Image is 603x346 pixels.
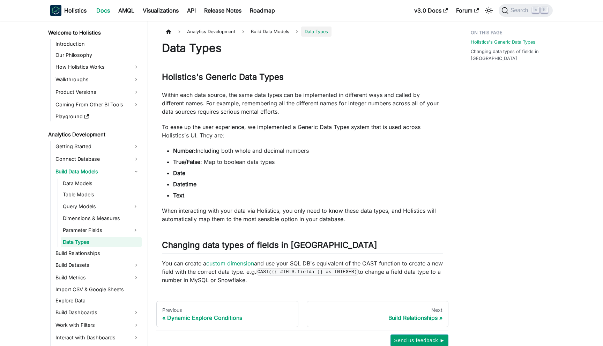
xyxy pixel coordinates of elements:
a: Release Notes [200,5,246,16]
li: : Map to boolean data types [173,158,443,166]
a: Holistics's Generic Data Types [471,39,535,45]
a: Roadmap [246,5,279,16]
div: Dynamic Explore Conditions [162,314,292,321]
strong: Date [173,170,185,176]
a: API [183,5,200,16]
button: Switch between dark and light mode (currently light mode) [483,5,494,16]
a: Interact with Dashboards [53,332,142,343]
kbd: ⌘ [532,7,539,13]
code: CAST({{ #THIS.fielda }} as INTEGER) [256,268,358,275]
a: Home page [162,27,175,37]
button: Expand sidebar category 'Parameter Fields' [129,225,142,236]
button: Search (Command+K) [499,4,553,17]
a: Data Models [61,179,142,188]
h2: Changing data types of fields in [GEOGRAPHIC_DATA] [162,240,443,253]
a: v3.0 Docs [410,5,452,16]
a: Connect Database [53,153,142,165]
a: Build Datasets [53,259,142,271]
div: Build Relationships [313,314,443,321]
a: AMQL [114,5,139,16]
h1: Data Types [162,41,443,55]
span: Build Data Models [247,27,293,37]
a: custom dimension [206,260,254,267]
a: Import CSV & Google Sheets [53,285,142,294]
p: When interacting with your data via Holistics, you only need to know these data types, and Holist... [162,206,443,223]
a: Docs [92,5,114,16]
nav: Breadcrumbs [162,27,443,37]
p: Within each data source, the same data types can be implemented in different ways and called by d... [162,91,443,116]
a: Changing data types of fields in [GEOGRAPHIC_DATA] [471,48,549,61]
a: How Holistics Works [53,61,142,73]
b: Holistics [64,6,87,15]
a: Coming From Other BI Tools [53,99,142,110]
a: Introduction [53,39,142,49]
strong: Datetime [173,181,196,188]
a: Build Relationships [53,248,142,258]
kbd: K [541,7,548,13]
a: PreviousDynamic Explore Conditions [156,301,298,328]
a: HolisticsHolistics [50,5,87,16]
a: Forum [452,5,483,16]
a: Dimensions & Measures [61,213,142,223]
a: NextBuild Relationships [307,301,449,328]
a: Query Models [61,201,129,212]
span: Analytics Development [184,27,239,37]
div: Next [313,307,443,313]
div: Previous [162,307,292,313]
p: You can create a and use your SQL DB's equivalent of the CAST function to create a new field with... [162,259,443,284]
a: Work with Filters [53,319,142,331]
strong: Text [173,192,184,199]
a: Welcome to Holistics [46,28,142,38]
li: Including both whole and decimal numbers [173,146,443,155]
button: Expand sidebar category 'Query Models' [129,201,142,212]
nav: Docs sidebar [43,21,148,346]
a: Visualizations [139,5,183,16]
p: To ease up the user experience, we implemented a Generic Data Types system that is used across Ho... [162,123,443,140]
img: Holistics [50,5,61,16]
strong: Number: [173,147,196,154]
span: Search [508,7,533,14]
a: Data Types [61,237,142,247]
a: Table Models [61,190,142,200]
h2: Holistics's Generic Data Types [162,72,443,85]
strong: True/False [173,158,200,165]
a: Build Dashboards [53,307,142,318]
span: Send us feedback ► [394,336,445,345]
a: Build Metrics [53,272,142,283]
a: Our Philosophy [53,50,142,60]
a: Getting Started [53,141,142,152]
a: Analytics Development [46,130,142,140]
a: Walkthroughs [53,74,142,85]
a: Product Versions [53,86,142,98]
a: Playground [53,112,142,121]
a: Build Data Models [53,166,142,177]
a: Parameter Fields [61,225,129,236]
a: Explore Data [53,296,142,306]
nav: Docs pages [156,301,448,328]
span: Data Types [301,27,332,37]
